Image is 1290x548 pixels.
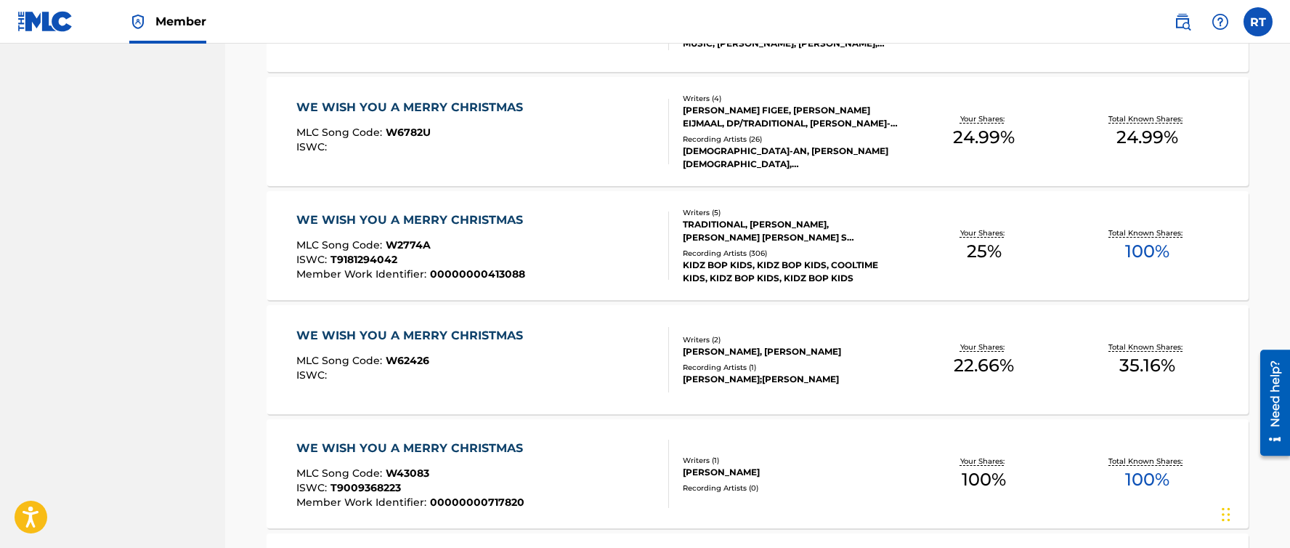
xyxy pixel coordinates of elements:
[962,467,1006,493] span: 100 %
[296,327,530,344] div: WE WISH YOU A MERRY CHRISTMAS
[1168,7,1197,36] a: Public Search
[386,238,431,251] span: W2774A
[1222,493,1230,536] div: Drag
[1212,13,1229,31] img: help
[960,342,1008,352] p: Your Shares:
[954,352,1014,379] span: 22.66 %
[1244,7,1273,36] div: User Menu
[683,218,902,244] div: TRADITIONAL, [PERSON_NAME], [PERSON_NAME] [PERSON_NAME] S [PERSON_NAME] [PERSON_NAME]
[683,104,902,130] div: [PERSON_NAME] FIGEE, [PERSON_NAME] EIJMAAL, DP/TRADITIONAL, [PERSON_NAME]-AN NIVILLAC
[967,238,1002,265] span: 25 %
[330,253,397,266] span: T9181294042
[386,467,429,480] span: W43083
[296,99,530,116] div: WE WISH YOU A MERRY CHRISTMAS
[683,362,902,373] div: Recording Artists ( 1 )
[267,77,1249,186] a: WE WISH YOU A MERRY CHRISTMASMLC Song Code:W6782UISWC:Writers (4)[PERSON_NAME] FIGEE, [PERSON_NAM...
[960,227,1008,238] p: Your Shares:
[296,267,430,281] span: Member Work Identifier :
[386,126,431,139] span: W6782U
[683,259,902,285] div: KIDZ BOP KIDS, KIDZ BOP KIDS, COOLTIME KIDS, KIDZ BOP KIDS, KIDZ BOP KIDS
[129,13,147,31] img: Top Rightsholder
[960,456,1008,467] p: Your Shares:
[296,211,530,229] div: WE WISH YOU A MERRY CHRISTMAS
[1108,456,1186,467] p: Total Known Shares:
[683,207,902,218] div: Writers ( 5 )
[683,466,902,479] div: [PERSON_NAME]
[296,368,330,382] span: ISWC :
[1174,13,1191,31] img: search
[386,354,429,367] span: W62426
[296,354,386,367] span: MLC Song Code :
[296,481,330,494] span: ISWC :
[1116,124,1178,150] span: 24.99 %
[683,455,902,466] div: Writers ( 1 )
[296,253,330,266] span: ISWC :
[267,305,1249,414] a: WE WISH YOU A MERRY CHRISTMASMLC Song Code:W62426ISWC:Writers (2)[PERSON_NAME], [PERSON_NAME]Reco...
[1206,7,1235,36] div: Help
[1125,467,1169,493] span: 100 %
[683,334,902,345] div: Writers ( 2 )
[267,419,1249,528] a: WE WISH YOU A MERRY CHRISTMASMLC Song Code:W43083ISWC:T9009368223Member Work Identifier:000000007...
[683,483,902,493] div: Recording Artists ( 0 )
[683,145,902,171] div: [DEMOGRAPHIC_DATA]-AN, [PERSON_NAME][DEMOGRAPHIC_DATA], [DEMOGRAPHIC_DATA]-AN, [DEMOGRAPHIC_DATA]...
[683,248,902,259] div: Recording Artists ( 306 )
[296,440,530,457] div: WE WISH YOU A MERRY CHRISTMAS
[17,11,73,32] img: MLC Logo
[1125,238,1169,265] span: 100 %
[296,496,430,509] span: Member Work Identifier :
[330,481,401,494] span: T9009368223
[683,134,902,145] div: Recording Artists ( 26 )
[267,191,1249,300] a: WE WISH YOU A MERRY CHRISTMASMLC Song Code:W2774AISWC:T9181294042Member Work Identifier:000000004...
[683,373,902,386] div: [PERSON_NAME];[PERSON_NAME]
[953,124,1015,150] span: 24.99 %
[430,496,524,509] span: 00000000717820
[430,267,525,281] span: 00000000413088
[1217,478,1290,548] iframe: Chat Widget
[960,113,1008,124] p: Your Shares:
[296,467,386,480] span: MLC Song Code :
[683,93,902,104] div: Writers ( 4 )
[1119,352,1175,379] span: 35.16 %
[683,345,902,358] div: [PERSON_NAME], [PERSON_NAME]
[1108,113,1186,124] p: Total Known Shares:
[296,140,330,153] span: ISWC :
[155,13,206,30] span: Member
[296,126,386,139] span: MLC Song Code :
[1108,342,1186,352] p: Total Known Shares:
[1108,227,1186,238] p: Total Known Shares:
[1249,344,1290,462] iframe: Resource Center
[296,238,386,251] span: MLC Song Code :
